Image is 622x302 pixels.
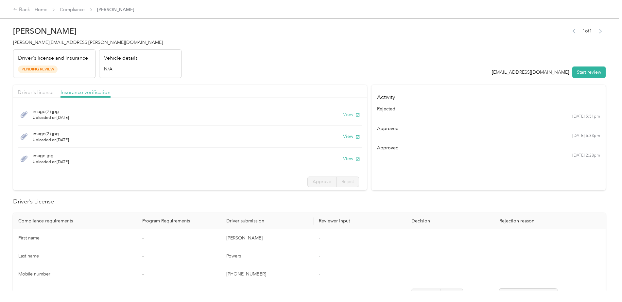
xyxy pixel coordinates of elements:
th: Driver submission [221,213,314,229]
span: N/A [104,66,112,72]
span: [PERSON_NAME] [97,6,134,13]
a: Compliance [60,7,85,12]
span: Insurance verification [60,89,111,95]
span: Uploaded on [DATE] [33,159,69,165]
th: Rejection reason [494,213,606,229]
span: [PERSON_NAME][EMAIL_ADDRESS][PERSON_NAME][DOMAIN_NAME] [13,40,163,45]
button: View [343,133,360,140]
span: 1 of 1 [582,28,592,34]
td: Last name [13,247,137,265]
a: Home [35,7,47,12]
div: approved [377,125,600,132]
div: approved [377,144,600,151]
time: [DATE] 2:28pm [572,153,600,159]
span: - [319,253,320,259]
time: [DATE] 5:51pm [572,114,600,120]
th: Compliance requirements [13,213,137,229]
button: Start review [572,66,606,78]
span: - [319,235,320,241]
th: Decision [406,213,494,229]
span: Uploaded on [DATE] [33,137,69,143]
p: Vehicle details [104,54,138,62]
h2: Driver’s License [13,197,606,206]
button: View [343,155,360,162]
iframe: Everlance-gr Chat Button Frame [585,265,622,302]
span: Approve [313,179,331,184]
td: Powers [221,247,314,265]
div: [EMAIL_ADDRESS][DOMAIN_NAME] [492,69,569,76]
button: View [343,111,360,118]
span: Last name [18,253,39,259]
span: Mobile number [18,271,50,277]
p: Driver's license and Insurance [18,54,88,62]
span: - [319,271,320,277]
span: Reject [341,179,354,184]
span: Pending Review [18,66,58,73]
time: [DATE] 6:33pm [572,133,600,139]
span: Driver's license [18,89,54,95]
h4: Activity [371,85,606,105]
td: Mobile number [13,265,137,283]
span: First name [18,235,40,241]
td: [PHONE_NUMBER] [221,265,314,283]
div: rejected [377,105,600,112]
td: - [137,229,221,247]
td: - [137,265,221,283]
th: Program Requirements [137,213,221,229]
td: [PERSON_NAME] [221,229,314,247]
td: - [137,247,221,265]
span: image.jpg [33,152,69,159]
h2: [PERSON_NAME] [13,27,181,36]
span: image(2).jpg [33,130,69,137]
span: image(2).jpg [33,108,69,115]
span: Uploaded on [DATE] [33,115,69,121]
td: First name [13,229,137,247]
div: Back [13,6,30,14]
th: Reviewer input [314,213,406,229]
